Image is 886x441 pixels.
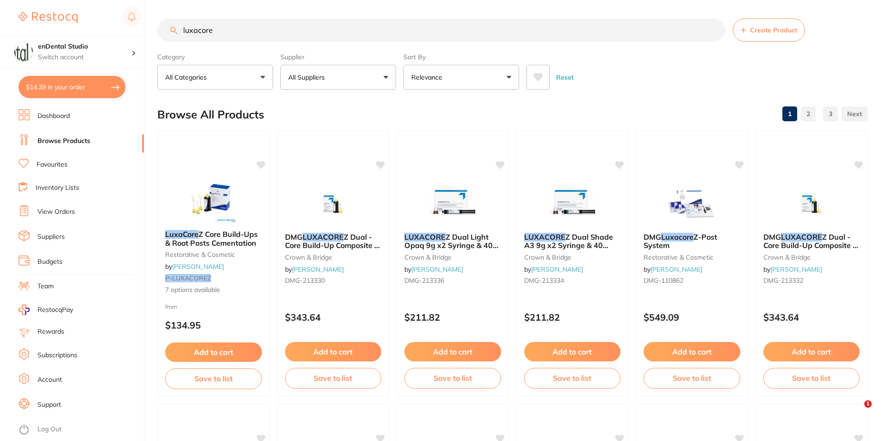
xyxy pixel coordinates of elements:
img: RestocqPay [19,304,30,315]
img: Restocq Logo [19,12,78,23]
span: DMG-213332 [763,276,803,285]
a: 2 [801,105,816,123]
small: crown & bridge [285,254,382,261]
span: DMG-110862 [644,276,683,285]
b: LuxaCore Z Core Build-Ups & Root Posts Cementation [165,230,262,247]
b: DMG LUXACORE Z Dual - Core Build-Up Composite - Shade Light Opaque - 48g Cartridge, 1-Pack and 60... [763,233,860,250]
img: LUXACORE Z Dual Light Opaq 9g x2 Syringe & 40 Smart Mix Tip [422,179,483,225]
a: Restocq Logo [19,7,78,28]
small: crown & bridge [524,254,621,261]
em: LuxaCore [165,230,198,239]
a: Inventory Lists [36,183,79,193]
em: Luxacore [661,232,694,242]
a: Browse Products [37,137,90,146]
p: Switch account [38,53,131,62]
p: All Categories [165,73,211,82]
input: Search Products [157,19,725,42]
a: Log Out [37,425,62,434]
img: DMG LUXACORE Z Dual - Core Build-Up Composite - Shade A3 - 48g Cartridge, 1-Pack and 60 Auto Mix ... [303,179,363,225]
img: LuxaCore Z Core Build-Ups & Root Posts Cementation [183,176,243,223]
button: Save to list [285,368,382,388]
span: Z Core Build-Ups & Root Posts Cementation [165,230,258,247]
em: LUXACORE [524,232,565,242]
p: $343.64 [285,312,382,323]
span: DMG-213330 [285,276,325,285]
iframe: Intercom live chat [845,400,867,422]
button: $14.39 in your order [19,76,125,98]
em: P-LUXACOREZ [165,274,211,282]
a: Support [37,400,61,410]
a: Suppliers [37,232,65,242]
button: Reset [553,65,576,90]
a: [PERSON_NAME] [172,262,224,271]
span: by [285,265,344,273]
b: LUXACORE Z Dual Light Opaq 9g x2 Syringe & 40 Smart Mix Tip [404,233,501,250]
p: $211.82 [404,312,501,323]
button: Add to cart [644,342,740,361]
label: Category [157,53,273,61]
p: All Suppliers [288,73,328,82]
button: All Categories [157,65,273,90]
button: All Suppliers [280,65,396,90]
button: Save to list [165,368,262,389]
button: Save to list [763,368,860,388]
span: by [644,265,702,273]
img: DMG LUXACORE Z Dual - Core Build-Up Composite - Shade Light Opaque - 48g Cartridge, 1-Pack and 60... [781,179,842,225]
a: Budgets [37,257,62,267]
span: by [404,265,463,273]
button: Add to cart [285,342,382,361]
span: Z Dual Light Opaq 9g x2 Syringe & 40 Smart Mix Tip [404,232,498,259]
span: by [524,265,583,273]
span: DMG-213334 [524,276,564,285]
span: DMG [285,232,303,242]
h4: enDental Studio [38,42,131,51]
a: [PERSON_NAME] [651,265,702,273]
img: enDental Studio [14,43,33,61]
img: DMG Luxacore Z-Post System [662,179,722,225]
p: $211.82 [524,312,621,323]
b: LUXACORE Z Dual Shade A3 9g x2 Syringe & 40 Smart Mix Tip [524,233,621,250]
span: Z-Post System [644,232,717,250]
span: DMG [644,232,661,242]
a: 1 [782,105,797,123]
label: Supplier [280,53,396,61]
button: Relevance [403,65,519,90]
h2: Browse All Products [157,108,264,121]
small: restorative & cosmetic [165,251,262,258]
p: $343.64 [763,312,860,323]
a: Subscriptions [37,351,77,360]
em: LUXACORE [781,232,822,242]
p: $549.09 [644,312,740,323]
button: Add to cart [404,342,501,361]
a: [PERSON_NAME] [531,265,583,273]
small: crown & bridge [763,254,860,261]
button: Log Out [19,422,141,437]
small: restorative & cosmetic [644,254,740,261]
button: Add to cart [165,342,262,362]
button: Save to list [644,368,740,388]
button: Save to list [404,368,501,388]
span: DMG-213336 [404,276,444,285]
span: 1 [864,400,872,408]
em: LUXACORE [303,232,344,242]
button: Add to cart [763,342,860,361]
img: LUXACORE Z Dual Shade A3 9g x2 Syringe & 40 Smart Mix Tip [542,179,602,225]
a: Rewards [37,327,64,336]
span: DMG [763,232,781,242]
p: $134.95 [165,320,262,330]
a: Favourites [37,160,68,169]
a: View Orders [37,207,75,217]
small: crown & bridge [404,254,501,261]
a: Dashboard [37,112,70,121]
a: [PERSON_NAME] [770,265,822,273]
span: Z Dual Shade A3 9g x2 Syringe & 40 Smart Mix Tip [524,232,613,259]
span: 7 options available [165,286,262,295]
a: RestocqPay [19,304,73,315]
label: Sort By [403,53,519,61]
b: DMG LUXACORE Z Dual - Core Build-Up Composite - Shade A3 - 48g Cartridge, 1-Pack and 60 Auto Mix ... [285,233,382,250]
button: Add to cart [524,342,621,361]
p: Relevance [411,73,446,82]
button: Save to list [524,368,621,388]
a: Team [37,282,54,291]
span: by [165,262,224,271]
